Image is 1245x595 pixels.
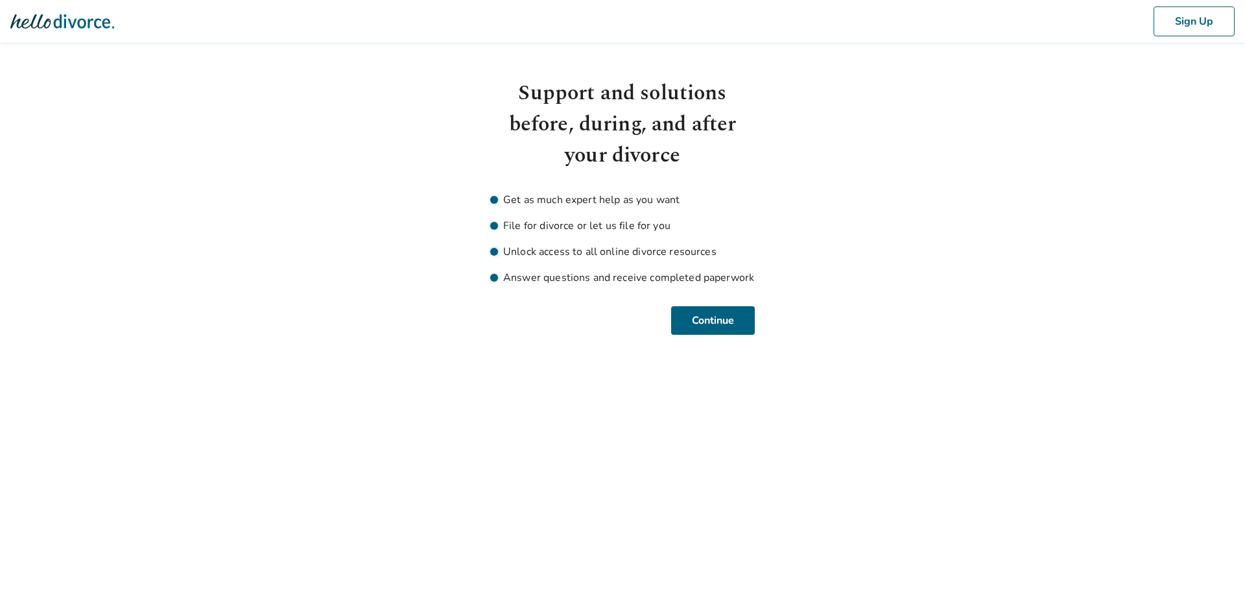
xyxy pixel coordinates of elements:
img: Hello Divorce Logo [10,8,114,34]
li: File for divorce or let us file for you [490,218,755,234]
li: Get as much expert help as you want [490,192,755,208]
li: Unlock access to all online divorce resources [490,244,755,260]
button: Continue [671,306,755,335]
button: Sign Up [1154,6,1235,36]
li: Answer questions and receive completed paperwork [490,270,755,285]
iframe: Chat Widget [1180,533,1245,595]
h1: Support and solutions before, during, and after your divorce [490,78,755,171]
